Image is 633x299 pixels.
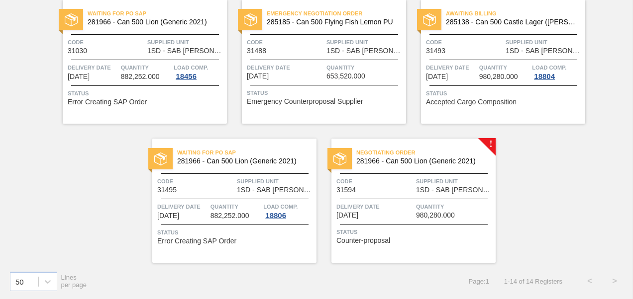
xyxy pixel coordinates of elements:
div: 18804 [532,73,557,80]
span: Delivery Date [68,63,118,73]
span: Status [157,227,314,237]
span: Code [426,37,503,47]
span: 1SD - SAB Rosslyn Brewery [506,47,583,55]
span: Supplied Unit [416,176,493,186]
span: Awaiting Billing [446,8,585,18]
span: Status [68,88,224,98]
span: 09/09/2025 [247,73,269,80]
span: Delivery Date [336,202,414,212]
span: 285138 - Can 500 Castle Lager (Charles) [446,18,577,26]
span: 980,280.000 [479,73,518,80]
span: Quantity [479,63,530,73]
a: statusWaiting for PO SAP281966 - Can 500 Lion (Generic 2021)Code31495Supplied Unit1SD - SAB [PERS... [137,139,316,263]
span: 31030 [68,47,87,55]
a: Load Comp.18804 [532,63,583,80]
span: 1SD - SAB Rosslyn Brewery [147,47,224,55]
span: Emergency Counterproposal Supplier [247,98,363,105]
span: Accepted Cargo Composition [426,98,517,106]
button: < [577,269,602,294]
span: Page : 1 [469,278,489,285]
div: 18456 [174,73,199,80]
span: Supplied Unit [506,37,583,47]
span: 281966 - Can 500 Lion (Generic 2021) [88,18,219,26]
span: 09/13/2025 [336,212,358,219]
span: 1 - 14 of 14 Registers [504,278,562,285]
span: Emergency Negotiation Order [267,8,406,18]
img: status [154,152,167,165]
span: Delivery Date [247,63,324,73]
span: 882,252.000 [211,212,249,220]
a: Load Comp.18456 [174,63,224,80]
span: 31488 [247,47,266,55]
span: Quantity [211,202,261,212]
a: Load Comp.18806 [263,202,314,220]
span: 882,252.000 [121,73,160,80]
span: Load Comp. [532,63,566,73]
span: 08/29/2025 [68,73,90,80]
span: Lines per page [61,274,87,289]
span: Code [157,176,234,186]
span: Supplied Unit [147,37,224,47]
span: 653,520.000 [326,73,365,80]
button: > [602,269,627,294]
span: Code [247,37,324,47]
div: 18806 [263,212,288,220]
img: status [65,13,78,26]
span: Status [426,88,583,98]
span: Quantity [121,63,172,73]
span: Status [336,227,493,237]
span: 980,280.000 [416,212,455,219]
span: 31493 [426,47,445,55]
span: Error Creating SAP Order [68,98,147,106]
span: 1SD - SAB Rosslyn Brewery [416,186,493,194]
span: Waiting for PO SAP [88,8,227,18]
span: 285185 - Can 500 Flying Fish Lemon PU [267,18,398,26]
span: 09/13/2025 [157,212,179,220]
span: Delivery Date [157,202,208,212]
span: 31495 [157,186,177,194]
img: status [333,152,346,165]
span: Waiting for PO SAP [177,148,316,157]
span: Load Comp. [263,202,298,212]
img: status [244,13,257,26]
span: Delivery Date [426,63,477,73]
span: Quantity [416,202,493,212]
img: status [423,13,436,26]
span: Error Creating SAP Order [157,237,236,245]
span: 281966 - Can 500 Lion (Generic 2021) [356,157,488,165]
span: Supplied Unit [237,176,314,186]
span: Status [247,88,404,98]
span: Negotiating Order [356,148,496,157]
span: Supplied Unit [326,37,404,47]
span: 1SD - SAB Rosslyn Brewery [237,186,314,194]
span: Counter-proposal [336,237,390,244]
span: 09/12/2025 [426,73,448,80]
span: 281966 - Can 500 Lion (Generic 2021) [177,157,309,165]
span: 31594 [336,186,356,194]
span: Code [336,176,414,186]
a: !statusNegotiating Order281966 - Can 500 Lion (Generic 2021)Code31594Supplied Unit1SD - SAB [PERS... [316,139,496,263]
span: Quantity [326,63,404,73]
div: 50 [15,277,24,286]
span: 1SD - SAB Rosslyn Brewery [326,47,404,55]
span: Code [68,37,145,47]
span: Load Comp. [174,63,208,73]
